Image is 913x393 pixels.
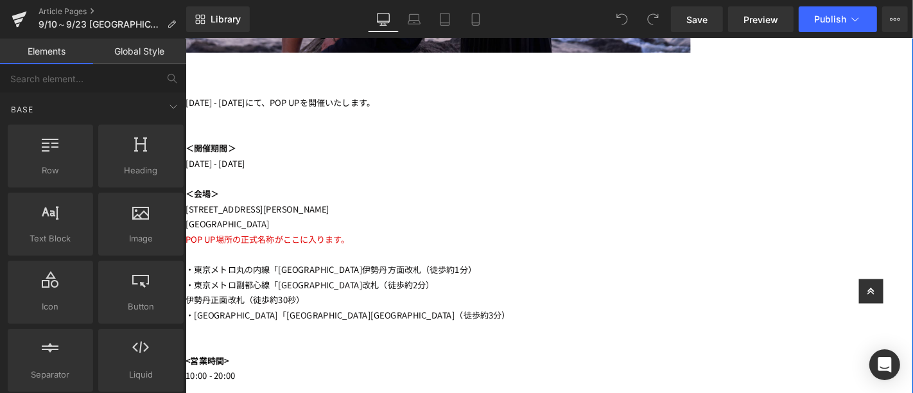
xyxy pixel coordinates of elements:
span: Heading [102,164,180,177]
a: Global Style [93,39,186,64]
a: Article Pages [39,6,186,17]
button: Publish [799,6,877,32]
a: Desktop [368,6,399,32]
span: Text Block [12,232,89,245]
span: Button [102,300,180,313]
a: Tablet [430,6,460,32]
span: Row [12,164,89,177]
div: Open Intercom Messenger [869,349,900,380]
span: Icon [12,300,89,313]
span: Library [211,13,241,25]
span: Preview [743,13,778,26]
a: Laptop [399,6,430,32]
span: Separator [12,368,89,381]
span: Publish [814,14,846,24]
a: Mobile [460,6,491,32]
span: Image [102,232,180,245]
span: 9/10～9/23 [GEOGRAPHIC_DATA] [39,19,162,30]
button: More [882,6,908,32]
button: Undo [609,6,635,32]
span: Save [686,13,708,26]
button: Redo [640,6,666,32]
span: Liquid [102,368,180,381]
a: Preview [728,6,794,32]
a: New Library [186,6,250,32]
span: Base [10,103,35,116]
